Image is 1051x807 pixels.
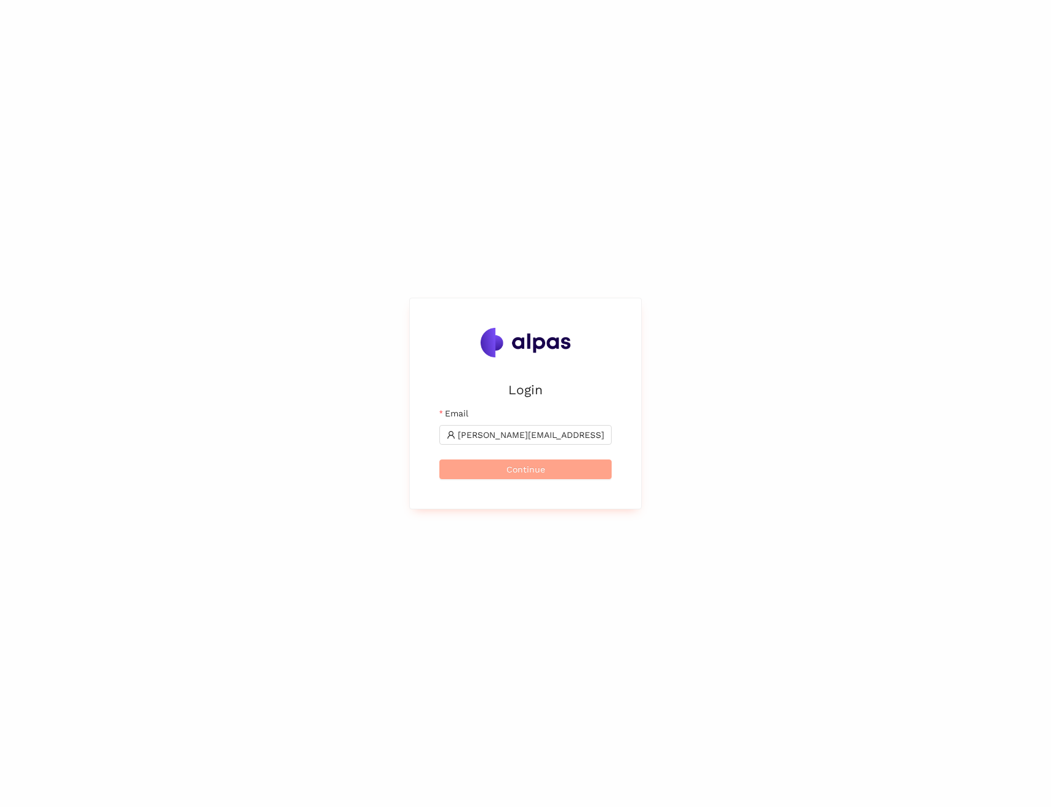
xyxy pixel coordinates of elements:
[439,380,612,400] h2: Login
[439,459,612,479] button: Continue
[439,407,468,420] label: Email
[506,463,545,476] span: Continue
[447,431,455,439] span: user
[481,328,570,357] img: Alpas.ai Logo
[458,428,604,442] input: Email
